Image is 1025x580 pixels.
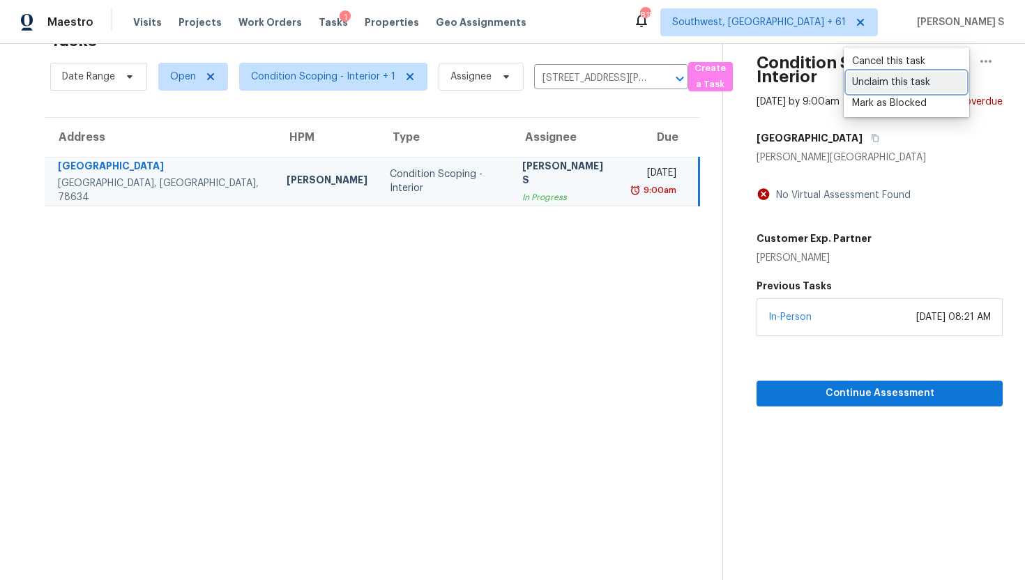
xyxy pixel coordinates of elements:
[768,312,812,322] a: In-Person
[179,15,222,29] span: Projects
[379,118,511,157] th: Type
[757,56,969,84] h2: Condition Scoping - Interior
[62,70,115,84] span: Date Range
[641,183,676,197] div: 9:00am
[757,231,872,245] h5: Customer Exp. Partner
[757,251,872,265] div: [PERSON_NAME]
[47,15,93,29] span: Maestro
[852,96,961,110] div: Mark as Blocked
[911,15,1004,29] span: [PERSON_NAME] S
[757,187,770,201] img: Artifact Not Present Icon
[863,125,881,151] button: Copy Address
[757,279,1003,293] h5: Previous Tasks
[768,385,992,402] span: Continue Assessment
[436,15,526,29] span: Geo Assignments
[757,151,1003,165] div: [PERSON_NAME][GEOGRAPHIC_DATA]
[621,118,699,157] th: Due
[45,118,275,157] th: Address
[133,15,162,29] span: Visits
[695,61,726,93] span: Create a Task
[522,159,610,190] div: [PERSON_NAME] S
[630,183,641,197] img: Overdue Alarm Icon
[365,15,419,29] span: Properties
[340,10,351,24] div: 1
[58,176,264,204] div: [GEOGRAPHIC_DATA], [GEOGRAPHIC_DATA], 78634
[170,70,196,84] span: Open
[511,118,621,157] th: Assignee
[770,188,911,202] div: No Virtual Assessment Found
[670,69,690,89] button: Open
[852,54,961,68] div: Cancel this task
[757,131,863,145] h5: [GEOGRAPHIC_DATA]
[757,95,840,109] div: [DATE] by 9:00am
[640,8,650,22] div: 815
[672,15,846,29] span: Southwest, [GEOGRAPHIC_DATA] + 61
[534,68,649,89] input: Search by address
[757,381,1003,406] button: Continue Assessment
[275,118,379,157] th: HPM
[632,166,676,183] div: [DATE]
[251,70,395,84] span: Condition Scoping - Interior + 1
[238,15,302,29] span: Work Orders
[319,17,348,27] span: Tasks
[522,190,610,204] div: In Progress
[450,70,492,84] span: Assignee
[852,75,961,89] div: Unclaim this task
[50,33,97,47] h2: Tasks
[58,159,264,176] div: [GEOGRAPHIC_DATA]
[916,310,991,324] div: [DATE] 08:21 AM
[390,167,500,195] div: Condition Scoping - Interior
[688,62,733,91] button: Create a Task
[287,173,367,190] div: [PERSON_NAME]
